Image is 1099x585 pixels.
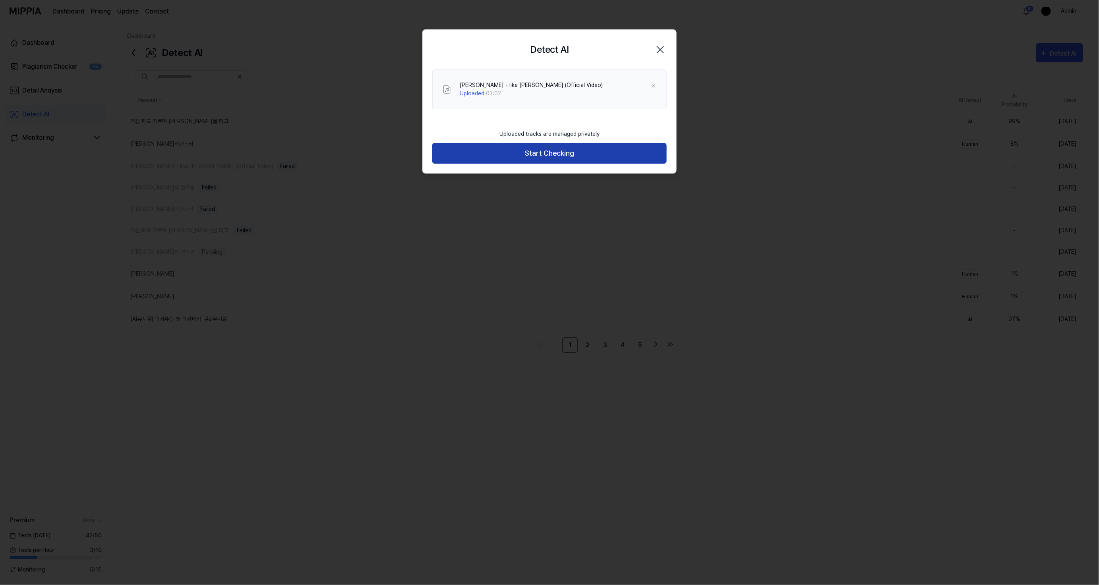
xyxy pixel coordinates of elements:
[460,89,603,98] div: · 03:02
[460,90,484,97] span: Uploaded
[495,125,604,143] div: Uploaded tracks are managed privately
[432,143,667,164] button: Start Checking
[442,85,452,94] img: File Select
[460,81,603,89] div: [PERSON_NAME] - like [PERSON_NAME] (Official Video)
[530,42,569,57] h2: Detect AI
